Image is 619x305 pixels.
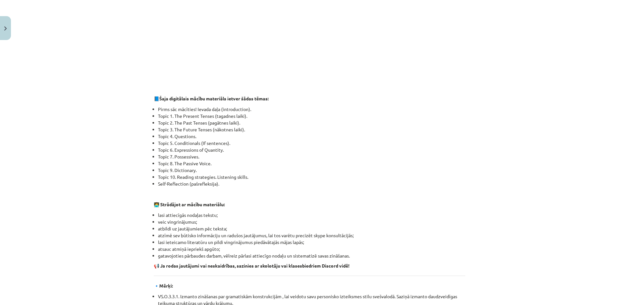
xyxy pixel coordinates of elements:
[158,147,465,153] li: Topic 6. Expressions of Quantity.
[154,282,465,289] p: 🔹
[158,212,465,219] li: lasi attiecīgās nodaļas tekstu;
[158,126,465,133] li: Topic 3. The Future Tenses (nākotnes laiki).
[158,246,465,252] li: atsauc atmiņā iepriekš apgūto;
[159,283,173,289] strong: Mērķi:
[158,225,465,232] li: atbildi uz jautājumiem pēc teksta;
[158,160,465,167] li: Topic 8. The Passive Voice.
[158,153,465,160] li: Topic 7. Possessives.
[158,167,465,174] li: Topic 9. Dictionary.
[158,106,465,113] li: Pirms sāc mācīties! Ievada daļa (introduction).
[158,133,465,140] li: Topic 4. Questions.
[154,263,349,269] strong: 📢 Ja rodas jautājumi vai neskaidrības, sazinies ar skolotāju vai klasesbiedriem Discord vidē!
[158,119,465,126] li: Topic 2. The Past Tenses (pagātnes laiki).
[158,180,465,187] li: Self-Reflection (pašrefleksija).
[158,239,465,246] li: lasi ieteicamo literatūru un pildi vingrinājumus piedāvātajās mājas lapās;
[154,201,225,207] strong: 🧑‍💻 Strādājot ar mācību materiālu:
[158,252,465,259] li: gatavojoties pārbaudes darbam, vēlreiz pārlasi attiecīgo nodaļu un sistematizē savas zināšanas.
[158,140,465,147] li: Topic 5. Conditionals (If sentences).
[154,95,465,102] p: 📘
[4,26,7,31] img: icon-close-lesson-0947bae3869378f0d4975bcd49f059093ad1ed9edebbc8119c70593378902aed.svg
[159,96,269,101] strong: Šaja digitālais mācību materiāls ietver šādas tēmas:
[158,113,465,119] li: Topic 1. The Present Tenses (tagadnes laiki).
[158,174,465,180] li: Topic 10. Reading strategies. Listening skills.
[158,219,465,225] li: veic vingrinājumus;
[158,232,465,239] li: atzīmē sev būtisko informāciju un radušos jautājumus, lai tos varētu precizēt skype konsultācijās;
